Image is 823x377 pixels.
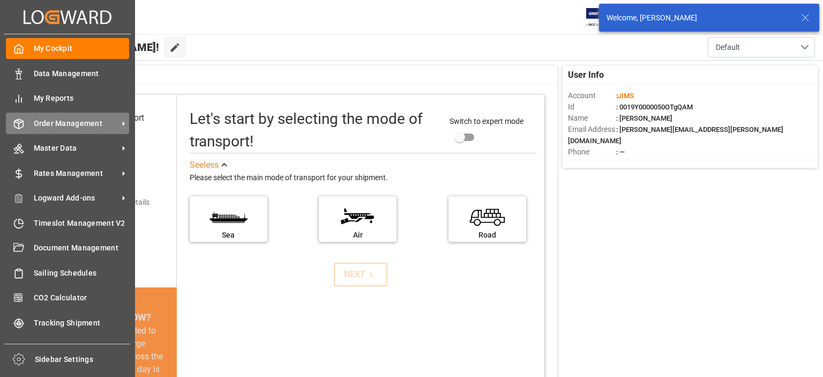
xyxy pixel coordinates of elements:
div: Sea [195,230,262,241]
span: Order Management [34,118,118,129]
span: Email Address [568,124,616,135]
span: Name [568,113,616,124]
div: NEXT [344,268,377,281]
button: NEXT [334,263,387,286]
div: Welcome, [PERSON_NAME] [607,12,791,24]
span: Master Data [34,143,118,154]
a: Timeslot Management V2 [6,212,129,233]
div: Air [324,230,391,241]
span: Sailing Schedules [34,268,130,279]
span: CO2 Calculator [34,292,130,304]
img: Exertis%20JAM%20-%20Email%20Logo.jpg_1722504956.jpg [586,8,623,27]
span: Document Management [34,242,130,254]
span: Phone [568,146,616,158]
span: Rates Management [34,168,118,179]
div: Road [454,230,521,241]
span: My Reports [34,93,130,104]
span: : — [616,148,625,156]
span: : [PERSON_NAME] [616,114,672,122]
span: Timeslot Management V2 [34,218,130,229]
span: User Info [568,69,604,82]
span: Id [568,101,616,113]
span: Switch to expert mode [450,117,523,125]
button: open menu [708,37,815,57]
span: Default [716,42,740,53]
div: Let's start by selecting the mode of transport! [190,108,439,153]
span: : [PERSON_NAME][EMAIL_ADDRESS][PERSON_NAME][DOMAIN_NAME] [568,125,783,145]
span: My Cockpit [34,43,130,54]
a: My Reports [6,88,129,109]
span: Hello [PERSON_NAME]! [44,37,159,57]
div: See less [190,159,219,172]
a: Document Management [6,238,129,258]
a: Tracking Shipment [6,312,129,333]
a: Sailing Schedules [6,262,129,283]
div: Add shipping details [83,197,149,208]
a: My Cockpit [6,38,129,59]
span: Logward Add-ons [34,193,118,204]
div: Please select the main mode of transport for your shipment. [190,172,537,184]
span: Data Management [34,68,130,79]
span: JIMS [618,92,634,100]
a: Data Management [6,63,129,84]
span: Sidebar Settings [35,354,131,365]
a: CO2 Calculator [6,287,129,308]
span: Account Type [568,158,616,169]
span: : Shipper [616,159,643,167]
span: Tracking Shipment [34,317,130,329]
span: : [616,92,634,100]
span: Account [568,90,616,101]
span: : 0019Y0000050OTgQAM [616,103,693,111]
